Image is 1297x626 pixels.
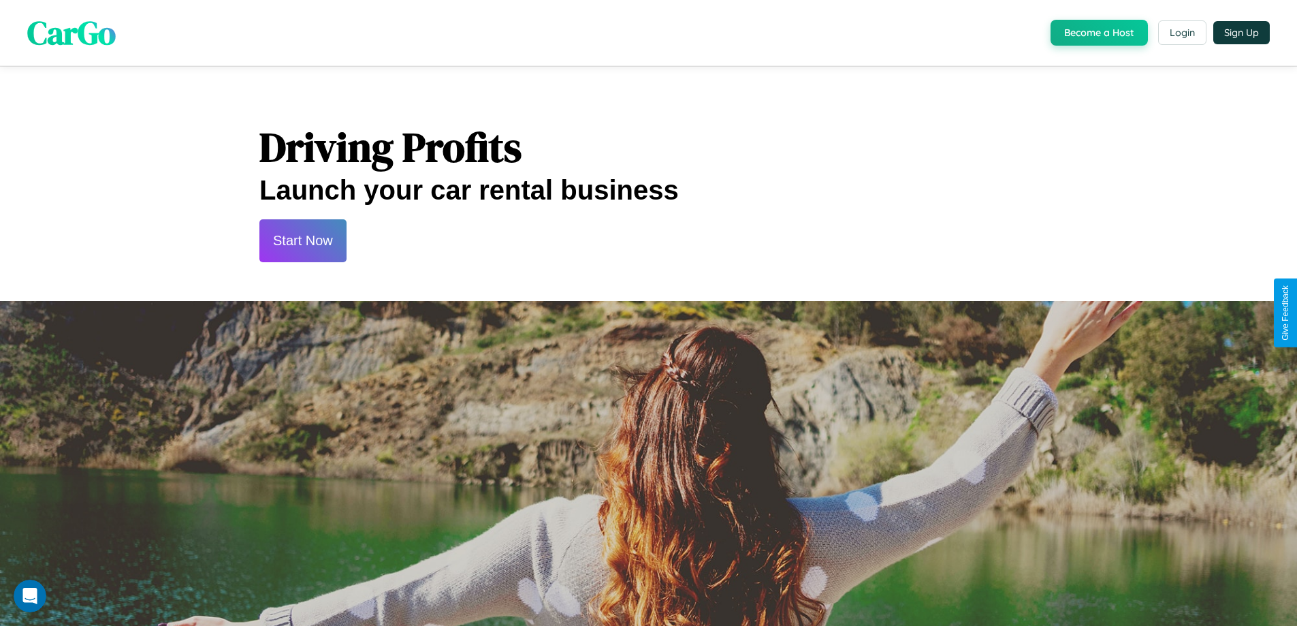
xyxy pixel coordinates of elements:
button: Start Now [259,219,347,262]
button: Become a Host [1051,20,1148,46]
iframe: Intercom live chat [14,580,46,612]
div: Give Feedback [1281,285,1290,341]
span: CarGo [27,10,116,55]
h2: Launch your car rental business [259,175,1038,206]
h1: Driving Profits [259,119,1038,175]
button: Login [1158,20,1206,45]
button: Sign Up [1213,21,1270,44]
